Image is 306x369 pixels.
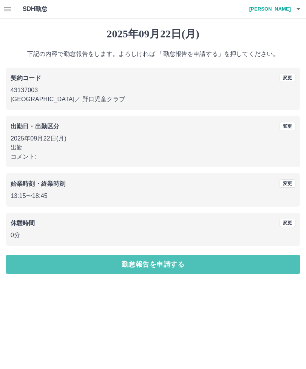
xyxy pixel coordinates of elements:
[11,95,295,104] p: [GEOGRAPHIC_DATA] ／ 野口児童クラブ
[6,49,300,59] p: 下記の内容で勤怠報告をします。よろしければ 「勤怠報告を申請する」を押してください。
[11,231,295,240] p: 0分
[11,152,295,161] p: コメント:
[6,28,300,40] h1: 2025年09月22日(月)
[11,134,295,143] p: 2025年09月22日(月)
[11,123,59,130] b: 出勤日・出勤区分
[280,74,295,82] button: 変更
[280,122,295,130] button: 変更
[280,219,295,227] button: 変更
[280,179,295,188] button: 変更
[11,181,65,187] b: 始業時刻・終業時刻
[11,143,295,152] p: 出勤
[11,86,295,95] p: 43137003
[11,191,295,201] p: 13:15 〜 18:45
[11,220,35,226] b: 休憩時間
[11,75,41,81] b: 契約コード
[6,255,300,274] button: 勤怠報告を申請する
